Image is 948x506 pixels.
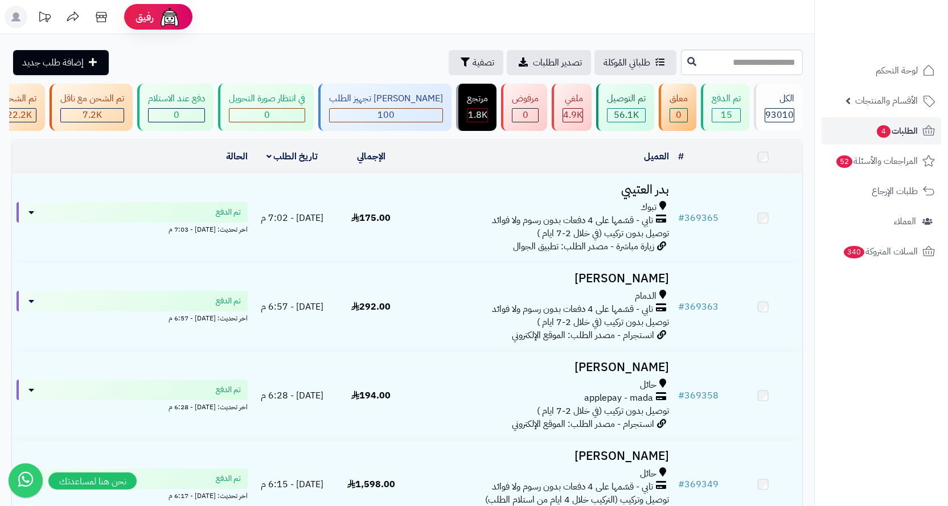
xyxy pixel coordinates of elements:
h3: [PERSON_NAME] [415,450,669,463]
div: دفع عند الاستلام [148,92,205,105]
a: الحالة [226,150,248,163]
span: تم الدفع [216,295,241,307]
a: طلبات الإرجاع [822,178,941,205]
a: الطلبات4 [822,117,941,145]
span: توصيل بدون تركيب (في خلال 2-7 ايام ) [537,227,669,240]
a: #369349 [678,478,719,491]
span: انستجرام - مصدر الطلب: الموقع الإلكتروني [512,328,654,342]
a: ملغي 4.9K [549,84,594,131]
span: [DATE] - 6:28 م [261,389,323,402]
span: الأقسام والمنتجات [855,93,918,109]
span: الطلبات [876,123,918,139]
span: زيارة مباشرة - مصدر الطلب: تطبيق الجوال [513,240,654,253]
span: إضافة طلب جديد [22,56,84,69]
span: 1,598.00 [347,478,395,491]
span: 340 [844,246,864,258]
h3: بدر العتيبي [415,183,669,196]
span: 4.9K [563,108,582,122]
span: 1.8K [468,108,487,122]
span: [DATE] - 6:15 م [261,478,323,491]
span: رفيق [136,10,154,24]
span: # [678,300,684,314]
div: اخر تحديث: [DATE] - 6:57 م [17,311,248,323]
span: حائل [640,379,656,392]
div: 22165 [2,109,36,122]
div: 1765 [467,109,487,122]
a: #369358 [678,389,719,402]
span: السلات المتروكة [843,244,918,260]
div: 7223 [61,109,124,122]
h3: [PERSON_NAME] [415,272,669,285]
span: توصيل بدون تركيب (في خلال 2-7 ايام ) [537,315,669,329]
button: تصفية [449,50,503,75]
span: 292.00 [351,300,391,314]
span: # [678,389,684,402]
span: 52 [836,155,852,168]
span: 0 [523,108,528,122]
a: [PERSON_NAME] تجهيز الطلب 100 [316,84,454,131]
span: 175.00 [351,211,391,225]
div: [PERSON_NAME] تجهيز الطلب [329,92,443,105]
span: تابي - قسّمها على 4 دفعات بدون رسوم ولا فوائد [492,480,653,493]
span: تم الدفع [216,207,241,218]
div: مرتجع [467,92,488,105]
span: حائل [640,467,656,480]
div: اخر تحديث: [DATE] - 6:17 م [17,489,248,501]
a: لوحة التحكم [822,57,941,84]
a: تم الدفع 15 [699,84,752,131]
div: 56084 [608,109,645,122]
a: تاريخ الطلب [266,150,318,163]
div: مرفوض [512,92,539,105]
span: طلبات الإرجاع [872,183,918,199]
span: 7.2K [83,108,102,122]
a: دفع عند الاستلام 0 [135,84,216,131]
a: # [678,150,684,163]
a: الإجمالي [357,150,385,163]
a: مرتجع 1.8K [454,84,499,131]
span: # [678,211,684,225]
div: 0 [149,109,204,122]
h3: [PERSON_NAME] [415,361,669,374]
span: المراجعات والأسئلة [835,153,918,169]
div: اخر تحديث: [DATE] - 7:03 م [17,223,248,235]
span: 0 [174,108,179,122]
span: انستجرام - مصدر الطلب: الموقع الإلكتروني [512,417,654,431]
span: [DATE] - 6:57 م [261,300,323,314]
span: 100 [377,108,395,122]
div: تم الشحن مع ناقل [60,92,124,105]
a: السلات المتروكة340 [822,238,941,265]
span: 56.1K [614,108,639,122]
span: [DATE] - 7:02 م [261,211,323,225]
span: تابي - قسّمها على 4 دفعات بدون رسوم ولا فوائد [492,214,653,227]
span: 22.2K [7,108,32,122]
a: العملاء [822,208,941,235]
a: معلق 0 [656,84,699,131]
a: تم التوصيل 56.1K [594,84,656,131]
div: تم التوصيل [607,92,646,105]
span: توصيل بدون تركيب (في خلال 2-7 ايام ) [537,404,669,418]
a: الكل93010 [752,84,805,131]
div: 4925 [563,109,582,122]
span: 194.00 [351,389,391,402]
a: تحديثات المنصة [30,6,59,31]
span: 4 [877,125,890,138]
span: تابي - قسّمها على 4 دفعات بدون رسوم ولا فوائد [492,303,653,316]
a: العميل [644,150,669,163]
img: ai-face.png [158,6,181,28]
span: تبوك [641,201,656,214]
span: 15 [721,108,732,122]
a: إضافة طلب جديد [13,50,109,75]
span: applepay - mada [584,392,653,405]
div: 0 [512,109,538,122]
a: المراجعات والأسئلة52 [822,147,941,175]
span: تم الدفع [216,384,241,396]
div: معلق [670,92,688,105]
span: 93010 [765,108,794,122]
span: تصدير الطلبات [533,56,582,69]
a: في انتظار صورة التحويل 0 [216,84,316,131]
div: تم الدفع [712,92,741,105]
a: تصدير الطلبات [507,50,591,75]
span: 0 [676,108,682,122]
div: 0 [229,109,305,122]
div: 100 [330,109,442,122]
